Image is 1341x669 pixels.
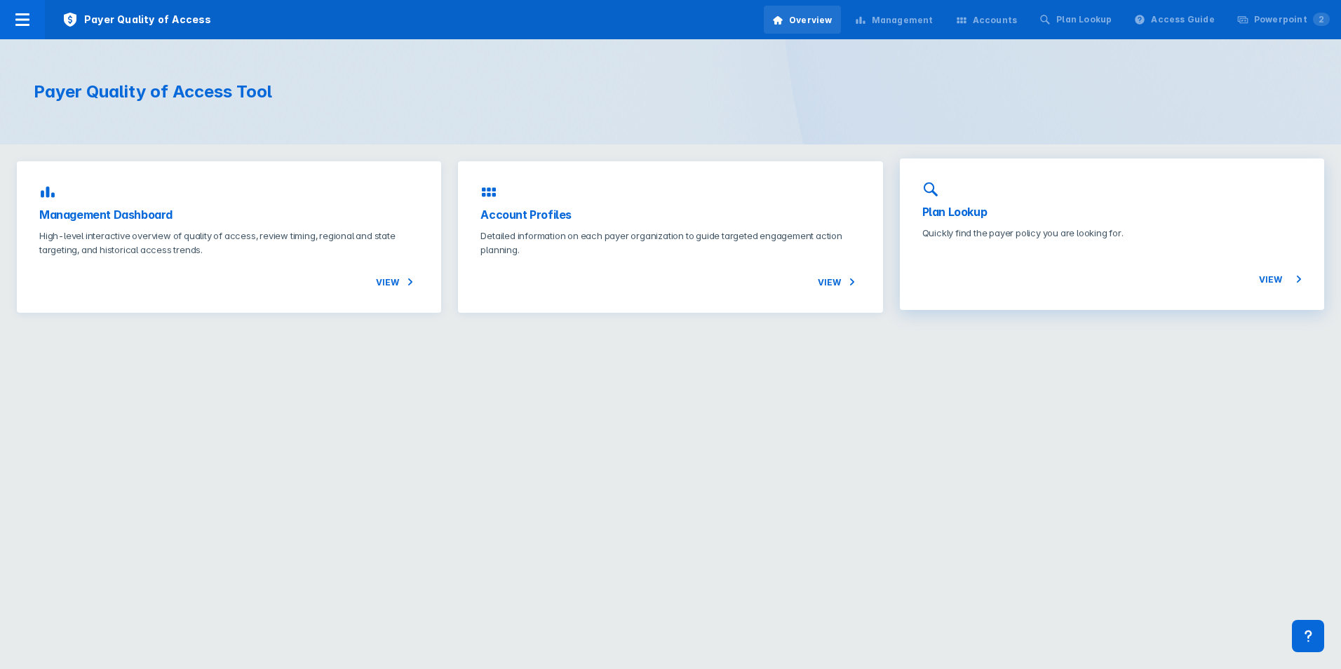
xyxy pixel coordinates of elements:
[1292,620,1324,652] div: Contact Support
[872,14,934,27] div: Management
[458,161,882,313] a: Account ProfilesDetailed information on each payer organization to guide targeted engagement acti...
[847,6,942,34] a: Management
[973,14,1018,27] div: Accounts
[948,6,1026,34] a: Accounts
[818,273,861,290] span: View
[17,161,441,313] a: Management DashboardHigh-level interactive overview of quality of access, review timing, regional...
[1056,13,1112,26] div: Plan Lookup
[764,6,841,34] a: Overview
[1151,13,1214,26] div: Access Guide
[39,229,419,257] p: High-level interactive overview of quality of access, review timing, regional and state targeting...
[1313,13,1330,26] span: 2
[376,273,419,290] span: View
[1259,271,1302,288] span: View
[480,229,860,257] p: Detailed information on each payer organization to guide targeted engagement action planning.
[39,206,419,223] h3: Management Dashboard
[480,206,860,223] h3: Account Profiles
[1254,13,1330,26] div: Powerpoint
[34,81,654,102] h1: Payer Quality of Access Tool
[789,14,833,27] div: Overview
[922,226,1302,240] p: Quickly find the payer policy you are looking for.
[922,203,1302,220] h3: Plan Lookup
